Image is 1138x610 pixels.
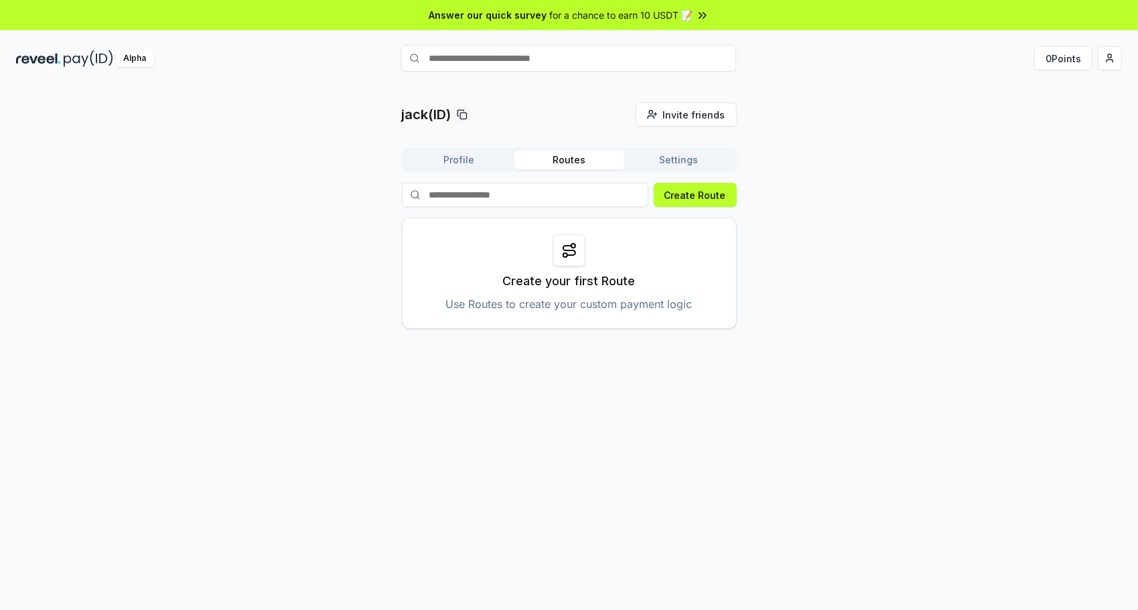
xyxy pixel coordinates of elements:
[514,151,624,169] button: Routes
[636,102,737,127] button: Invite friends
[503,272,636,291] p: Create your first Route
[624,151,734,169] button: Settings
[116,50,153,67] div: Alpha
[402,105,451,124] p: jack(ID)
[64,50,113,67] img: pay_id
[405,151,514,169] button: Profile
[663,108,725,122] span: Invite friends
[429,8,547,22] span: Answer our quick survey
[16,50,61,67] img: reveel_dark
[550,8,693,22] span: for a chance to earn 10 USDT 📝
[446,296,693,312] p: Use Routes to create your custom payment logic
[1034,46,1092,70] button: 0Points
[654,183,737,207] button: Create Route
